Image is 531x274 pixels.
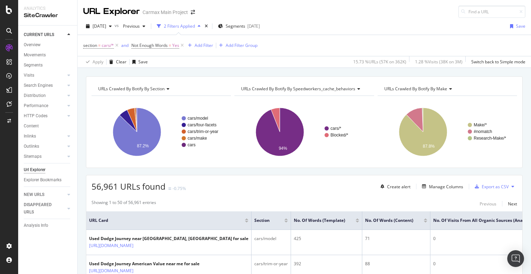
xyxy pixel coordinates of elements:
a: Search Engines [24,82,65,89]
span: section [83,42,97,48]
h4: URLs Crawled By Botify By make [383,83,511,94]
button: Export as CSV [472,181,509,192]
a: Content [24,122,72,130]
a: Analysis Info [24,222,72,229]
h4: URLs Crawled By Botify By section [97,83,225,94]
button: Previous [120,21,148,32]
div: Visits [24,72,34,79]
div: 15.73 % URLs ( 57K on 362K ) [353,59,406,65]
a: HTTP Codes [24,112,65,120]
div: HTTP Codes [24,112,48,120]
div: 2 Filters Applied [164,23,195,29]
span: URL Card [89,217,243,224]
a: Inlinks [24,133,65,140]
div: Next [508,201,517,207]
div: Distribution [24,92,46,99]
div: [DATE] [247,23,260,29]
a: CURRENT URLS [24,31,65,38]
button: Segments[DATE] [215,21,263,32]
a: NEW URLS [24,191,65,198]
text: cars [188,142,196,147]
div: Export as CSV [482,184,509,190]
a: Outlinks [24,143,65,150]
span: Yes [172,41,179,50]
span: 2025 Sep. 7th [93,23,106,29]
div: URL Explorer [83,6,140,17]
div: Clear [116,59,126,65]
div: Add Filter Group [226,42,257,48]
div: Overview [24,41,41,49]
div: Search Engines [24,82,53,89]
span: URLs Crawled By Botify By make [384,86,447,92]
svg: A chart. [378,101,515,162]
h4: URLs Crawled By Botify By speedworkers_cache_behaviors [240,83,368,94]
div: cars/trim-or-year [254,261,288,267]
span: = [98,42,101,48]
div: Save [516,23,525,29]
div: Url Explorer [24,166,45,174]
button: 2 Filters Applied [154,21,203,32]
div: Used Dodge Journey American Value near me for sale [89,261,199,267]
div: 1.28 % Visits ( 38K on 3M ) [415,59,463,65]
div: Outlinks [24,143,39,150]
div: Showing 1 to 50 of 56,961 entries [92,199,156,208]
div: Movements [24,51,46,59]
text: Make/* [474,122,487,127]
div: Manage Columns [429,184,463,190]
div: Sitemaps [24,153,42,160]
div: Analysis Info [24,222,48,229]
button: Clear [107,56,126,68]
div: 425 [294,236,359,242]
text: 87.2% [137,143,149,148]
a: Sitemaps [24,153,65,160]
a: Overview [24,41,72,49]
text: cars/model [188,116,208,121]
div: Content [24,122,39,130]
text: Research-Make/* [474,136,506,141]
span: No. of Words (Content) [365,217,413,224]
button: Switch back to Simple mode [468,56,525,68]
span: vs [115,22,120,28]
img: Equal [168,188,171,190]
span: Not Enough Words [131,42,168,48]
div: Create alert [387,184,410,190]
text: Blocked/* [330,133,348,138]
span: URLs Crawled By Botify By section [98,86,165,92]
div: Performance [24,102,48,110]
text: 94% [279,146,287,151]
a: Explorer Bookmarks [24,176,72,184]
button: Create alert [378,181,410,192]
div: Analytics [24,6,72,12]
button: Apply [83,56,103,68]
button: Save [507,21,525,32]
a: Visits [24,72,65,79]
div: Apply [93,59,103,65]
a: Performance [24,102,65,110]
div: Inlinks [24,133,36,140]
button: Add Filter Group [216,41,257,50]
text: cars/make [188,136,207,141]
div: Switch back to Simple mode [471,59,525,65]
div: Previous [480,201,496,207]
div: cars/model [254,236,288,242]
a: Segments [24,62,72,69]
span: No. of Words (Template) [294,217,345,224]
span: cars/* [102,41,114,50]
input: Find a URL [458,6,525,18]
div: arrow-right-arrow-left [191,10,195,15]
button: Next [508,199,517,208]
div: Carmax Main Project [143,9,188,16]
div: NEW URLS [24,191,44,198]
svg: A chart. [234,101,372,162]
button: Add Filter [185,41,213,50]
div: 88 [365,261,427,267]
svg: A chart. [92,101,229,162]
div: Add Filter [195,42,213,48]
div: times [203,23,209,30]
text: #nomatch [474,129,492,134]
span: Previous [120,23,140,29]
text: cars/trim-or-year [188,129,218,134]
a: [URL][DOMAIN_NAME] [89,242,133,249]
